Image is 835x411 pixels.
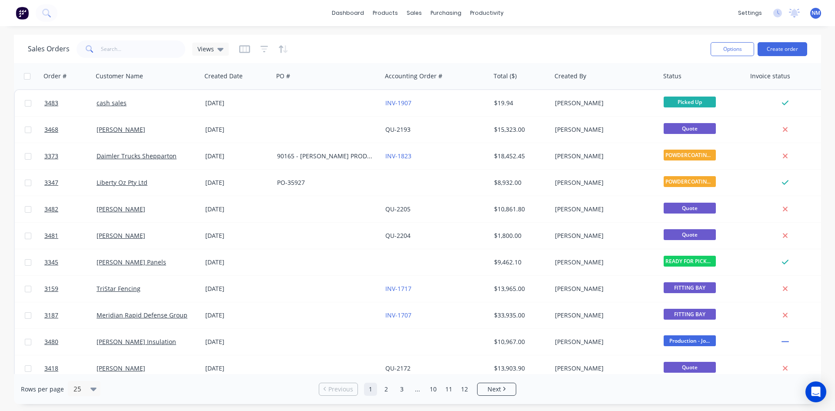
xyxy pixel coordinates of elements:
[426,7,466,20] div: purchasing
[44,276,97,302] a: 3159
[44,355,97,381] a: 3418
[466,7,508,20] div: productivity
[44,99,58,107] span: 3483
[44,329,97,355] a: 3480
[664,203,716,214] span: Quote
[664,309,716,320] span: FITTING BAY
[812,9,820,17] span: NM
[494,364,545,373] div: $13,903.90
[97,152,177,160] a: Daimler Trucks Shepparton
[494,258,545,267] div: $9,462.10
[28,45,70,53] h1: Sales Orders
[328,385,353,394] span: Previous
[43,72,67,80] div: Order #
[97,337,176,346] a: [PERSON_NAME] Insulation
[97,231,145,240] a: [PERSON_NAME]
[494,337,545,346] div: $10,967.00
[488,385,501,394] span: Next
[402,7,426,20] div: sales
[44,284,58,293] span: 3159
[663,72,681,80] div: Status
[494,152,545,160] div: $18,452.45
[458,383,471,396] a: Page 12
[734,7,766,20] div: settings
[368,7,402,20] div: products
[277,178,374,187] div: PO-35927
[197,44,214,53] span: Views
[44,231,58,240] span: 3481
[664,123,716,134] span: Quote
[205,311,270,320] div: [DATE]
[427,383,440,396] a: Page 10
[555,364,651,373] div: [PERSON_NAME]
[442,383,455,396] a: Page 11
[44,117,97,143] a: 3468
[555,152,651,160] div: [PERSON_NAME]
[478,385,516,394] a: Next page
[205,205,270,214] div: [DATE]
[395,383,408,396] a: Page 3
[555,311,651,320] div: [PERSON_NAME]
[494,125,545,134] div: $15,323.00
[664,150,716,160] span: POWDERCOATING/P...
[711,42,754,56] button: Options
[555,99,651,107] div: [PERSON_NAME]
[664,256,716,267] span: READY FOR PICKU...
[385,99,411,107] a: INV-1907
[664,97,716,107] span: Picked Up
[494,205,545,214] div: $10,861.80
[44,311,58,320] span: 3187
[97,125,145,134] a: [PERSON_NAME]
[101,40,186,58] input: Search...
[44,258,58,267] span: 3345
[664,229,716,240] span: Quote
[44,223,97,249] a: 3481
[44,337,58,346] span: 3480
[385,364,411,372] a: QU-2172
[385,72,442,80] div: Accounting Order #
[205,364,270,373] div: [DATE]
[494,178,545,187] div: $8,932.00
[205,284,270,293] div: [DATE]
[97,178,147,187] a: Liberty Oz Pty Ltd
[97,364,145,372] a: [PERSON_NAME]
[494,99,545,107] div: $19.94
[554,72,586,80] div: Created By
[44,125,58,134] span: 3468
[364,383,377,396] a: Page 1 is your current page
[385,284,411,293] a: INV-1717
[44,302,97,328] a: 3187
[327,7,368,20] a: dashboard
[758,42,807,56] button: Create order
[96,72,143,80] div: Customer Name
[44,205,58,214] span: 3482
[555,125,651,134] div: [PERSON_NAME]
[44,178,58,187] span: 3347
[44,143,97,169] a: 3373
[205,99,270,107] div: [DATE]
[44,170,97,196] a: 3347
[555,258,651,267] div: [PERSON_NAME]
[664,335,716,346] span: Production - Jo...
[205,125,270,134] div: [DATE]
[494,231,545,240] div: $1,800.00
[16,7,29,20] img: Factory
[97,311,187,319] a: Meridian Rapid Defense Group
[664,362,716,373] span: Quote
[555,205,651,214] div: [PERSON_NAME]
[44,90,97,116] a: 3483
[21,385,64,394] span: Rows per page
[411,383,424,396] a: Jump forward
[44,249,97,275] a: 3345
[750,72,790,80] div: Invoice status
[385,231,411,240] a: QU-2204
[204,72,243,80] div: Created Date
[205,231,270,240] div: [DATE]
[380,383,393,396] a: Page 2
[97,258,166,266] a: [PERSON_NAME] Panels
[385,311,411,319] a: INV-1707
[205,178,270,187] div: [DATE]
[205,337,270,346] div: [DATE]
[664,176,716,187] span: POWDERCOATING/P...
[315,383,520,396] ul: Pagination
